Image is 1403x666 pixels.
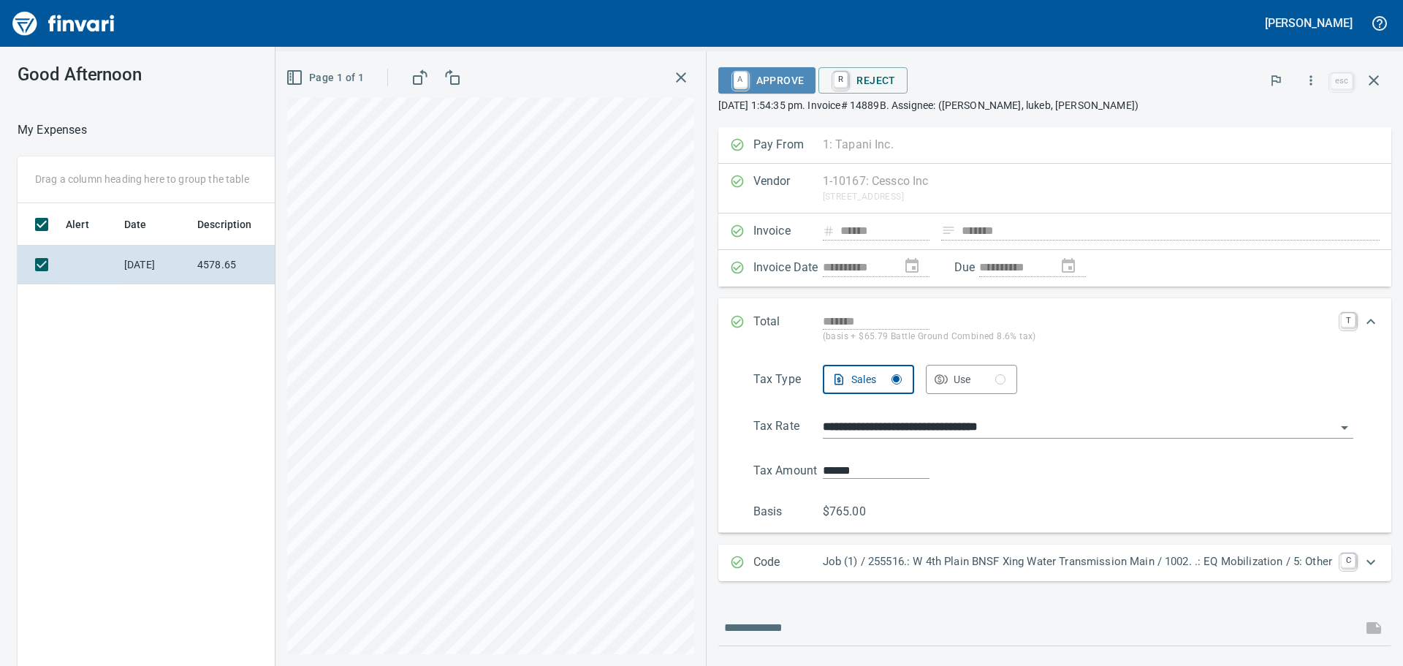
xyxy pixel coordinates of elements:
[753,462,823,480] p: Tax Amount
[124,216,147,233] span: Date
[66,216,108,233] span: Alert
[753,313,823,344] p: Total
[718,545,1391,581] div: Expand
[718,359,1391,533] div: Expand
[1265,15,1353,31] h5: [PERSON_NAME]
[1341,313,1356,328] a: T
[197,216,271,233] span: Description
[954,371,1005,389] div: Use
[1334,417,1355,438] button: Open
[197,216,252,233] span: Description
[9,6,118,41] img: Finvari
[823,365,914,394] button: Sales
[124,216,166,233] span: Date
[1295,64,1327,97] button: More
[718,298,1391,359] div: Expand
[191,246,323,284] td: 4578.65
[718,98,1391,113] p: [DATE] 1:54:35 pm. Invoice# 14889B. Assignee: ([PERSON_NAME], lukeb, [PERSON_NAME])
[66,216,89,233] span: Alert
[753,417,823,439] p: Tax Rate
[730,68,805,93] span: Approve
[834,72,848,88] a: R
[1331,73,1353,89] a: esc
[753,553,823,572] p: Code
[823,503,892,521] p: $765.00
[289,69,364,87] span: Page 1 of 1
[283,64,370,91] button: Page 1 of 1
[823,553,1332,570] p: Job (1) / 255516.: W 4th Plain BNSF Xing Water Transmission Main / 1002. .: EQ Mobilization / 5: ...
[926,365,1017,394] button: Use
[1261,12,1356,34] button: [PERSON_NAME]
[753,371,823,394] p: Tax Type
[1327,63,1391,98] span: Close invoice
[1260,64,1292,97] button: Flag
[118,246,191,284] td: [DATE]
[818,67,907,94] button: RReject
[18,121,87,139] nav: breadcrumb
[830,68,895,93] span: Reject
[734,72,748,88] a: A
[18,64,328,85] h3: Good Afternoon
[753,503,823,521] p: Basis
[18,121,87,139] p: My Expenses
[823,330,1332,344] p: (basis + $65.79 Battle Ground Combined 8.6% tax)
[35,172,249,186] p: Drag a column heading here to group the table
[1341,553,1356,568] a: C
[718,67,816,94] button: AApprove
[851,371,902,389] div: Sales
